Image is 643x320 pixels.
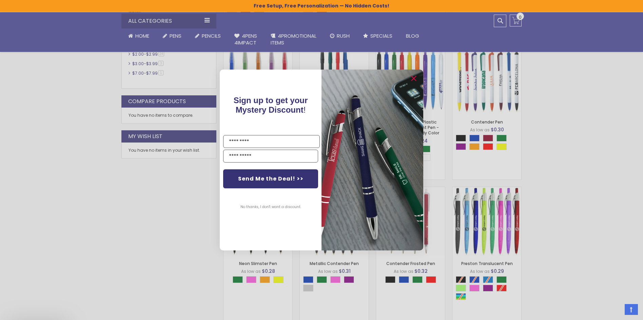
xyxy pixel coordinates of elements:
button: Send Me the Deal! >> [223,169,318,188]
span: Sign up to get your Mystery Discount [234,96,308,114]
button: No thanks, I don't want a discount. [237,199,305,215]
button: Close dialog [408,73,419,84]
input: YOUR EMAIL [223,150,318,163]
span: ! [234,96,308,114]
img: 081b18bf-2f98-4675-a917-09431eb06994.jpeg [321,70,423,250]
iframe: Google Customer Reviews [587,302,643,320]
